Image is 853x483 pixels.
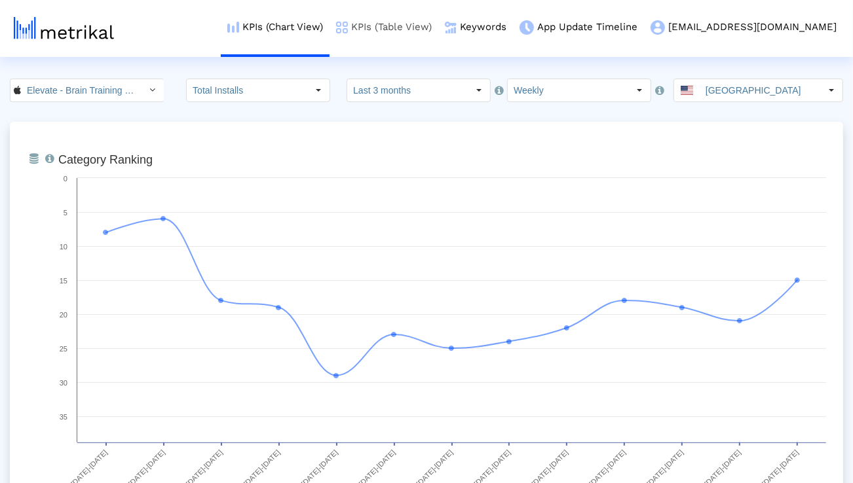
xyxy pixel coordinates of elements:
img: kpi-table-menu-icon.png [336,22,348,33]
img: keywords.png [445,22,457,33]
text: 0 [64,175,67,183]
img: kpi-chart-menu-icon.png [227,22,239,33]
div: Select [820,79,843,101]
text: 25 [60,345,67,353]
text: 30 [60,379,67,387]
text: 5 [64,209,67,217]
div: Select [142,79,164,101]
text: 35 [60,413,67,421]
div: Select [307,79,330,101]
img: app-update-menu-icon.png [520,20,534,35]
img: metrical-logo-light.png [14,17,114,39]
text: 10 [60,243,67,251]
img: my-account-menu-icon.png [651,20,665,35]
div: Select [468,79,490,101]
text: 15 [60,277,67,285]
tspan: Category Ranking [58,153,153,166]
div: Select [628,79,651,101]
text: 20 [60,311,67,319]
